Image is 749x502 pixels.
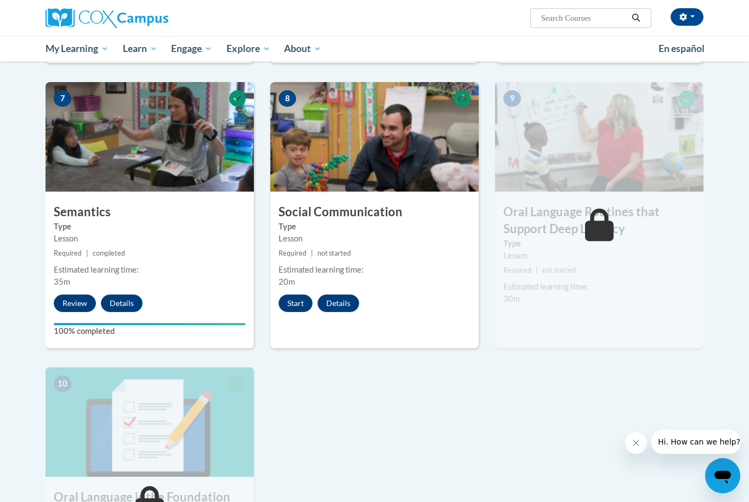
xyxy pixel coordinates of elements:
[503,238,695,250] label: Type
[495,82,703,192] img: Course Image
[317,295,359,312] button: Details
[651,430,740,454] iframe: Message from company
[279,277,295,286] span: 20m
[279,264,470,276] div: Estimated learning time:
[54,295,96,312] button: Review
[279,249,307,257] span: Required
[46,8,254,28] a: Cox Campus
[503,294,520,303] span: 30m
[705,458,740,493] iframe: Button to launch messaging window
[86,249,88,257] span: |
[54,376,71,392] span: 10
[540,11,628,25] input: Search Courses
[93,249,125,257] span: completed
[219,36,277,61] a: Explore
[270,204,479,221] h3: Social Communication
[54,325,246,337] label: 100% completed
[503,266,531,274] span: Required
[651,37,712,60] a: En español
[495,204,703,238] h3: Oral Language Routines that Support Deep Literacy
[279,221,470,233] label: Type
[54,249,82,257] span: Required
[46,8,168,28] img: Cox Campus
[54,90,71,107] span: 7
[279,90,296,107] span: 8
[171,42,212,55] span: Engage
[54,277,70,286] span: 35m
[279,295,313,312] button: Start
[277,36,329,61] a: About
[46,204,254,221] h3: Semantics
[659,43,705,54] span: En español
[503,250,695,262] div: Lesson
[123,42,157,55] span: Learn
[54,323,246,325] div: Your progress
[46,82,254,192] img: Course Image
[54,233,246,245] div: Lesson
[311,249,313,257] span: |
[671,8,703,26] button: Account Settings
[38,36,116,61] a: My Learning
[284,42,321,55] span: About
[164,36,219,61] a: Engage
[54,264,246,276] div: Estimated learning time:
[503,90,521,107] span: 9
[628,11,644,25] button: Search
[503,281,695,293] div: Estimated learning time:
[270,82,479,192] img: Course Image
[101,295,143,312] button: Details
[54,221,246,233] label: Type
[317,249,351,257] span: not started
[46,42,109,55] span: My Learning
[116,36,164,61] a: Learn
[542,266,576,274] span: not started
[536,266,538,274] span: |
[279,233,470,245] div: Lesson
[226,42,270,55] span: Explore
[46,367,254,477] img: Course Image
[29,36,720,61] div: Main menu
[625,432,647,454] iframe: Close message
